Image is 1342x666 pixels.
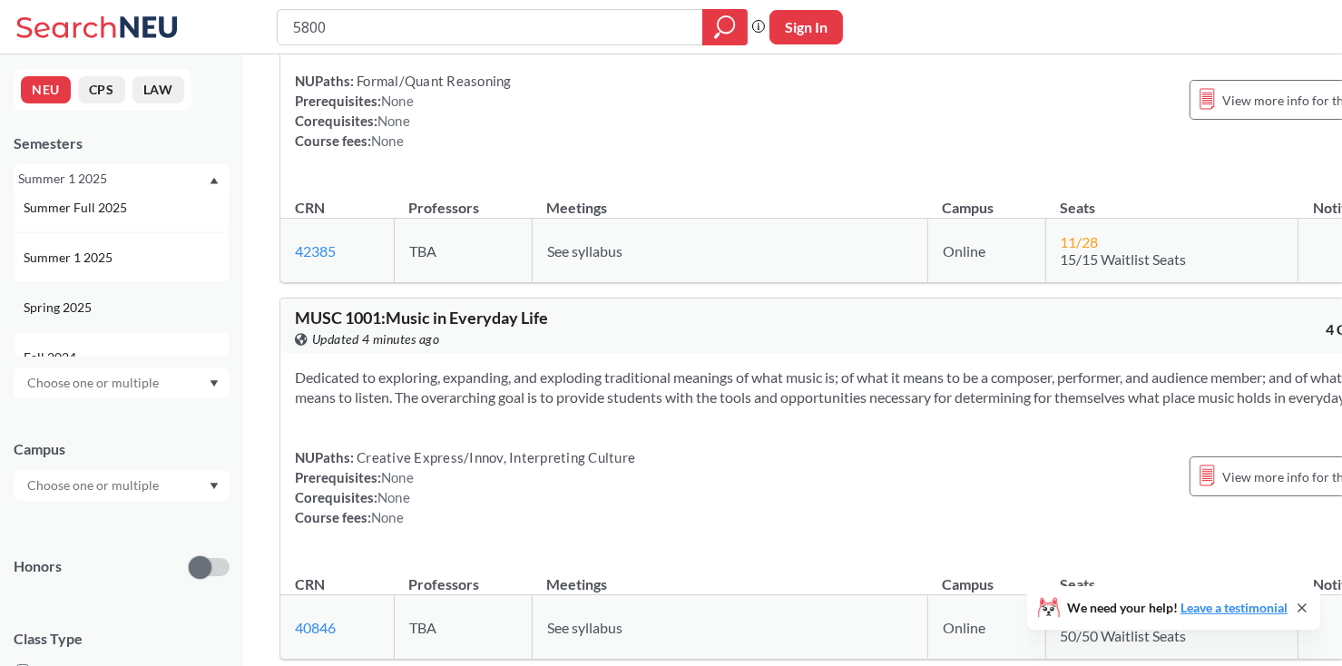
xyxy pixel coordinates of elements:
svg: Dropdown arrow [210,483,219,490]
input: Choose one or multiple [18,475,171,496]
span: None [381,469,414,485]
p: Honors [14,556,62,577]
span: Class Type [14,629,230,649]
th: Professors [394,180,532,219]
span: Summer 1 2025 [24,248,116,268]
input: Class, professor, course number, "phrase" [291,12,690,43]
th: Campus [928,180,1045,219]
th: Meetings [533,180,928,219]
input: Choose one or multiple [18,372,171,394]
svg: Dropdown arrow [210,177,219,184]
span: Spring 2025 [24,298,95,318]
span: MUSC 1001 : Music in Everyday Life [295,308,548,328]
div: Campus [14,439,230,459]
span: Summer Full 2025 [24,198,131,218]
th: Seats [1045,180,1298,219]
span: See syllabus [547,619,622,636]
span: 11 / 28 [1061,233,1099,250]
span: Fall 2024 [24,348,80,367]
div: NUPaths: Prerequisites: Corequisites: Course fees: [295,71,512,151]
div: magnifying glass [702,9,748,45]
td: TBA [394,219,532,283]
th: Campus [928,556,1045,595]
th: Professors [394,556,532,595]
td: Online [928,219,1045,283]
div: Dropdown arrow [14,367,230,398]
span: None [371,509,404,525]
div: Semesters [14,133,230,153]
span: Formal/Quant Reasoning [354,73,512,89]
span: Updated 4 minutes ago [312,329,440,349]
td: Online [928,595,1045,660]
span: None [381,93,414,109]
button: NEU [21,76,71,103]
div: CRN [295,574,325,594]
button: LAW [132,76,184,103]
th: Seats [1045,556,1298,595]
a: 42385 [295,242,336,260]
svg: magnifying glass [714,15,736,40]
span: See syllabus [547,242,622,260]
button: CPS [78,76,125,103]
span: 50/50 Waitlist Seats [1061,627,1187,644]
a: Leave a testimonial [1180,600,1288,615]
span: Creative Express/Innov, Interpreting Culture [354,449,635,465]
th: Meetings [533,556,928,595]
div: Summer 1 2025Dropdown arrowFall 2025Summer 2 2025Summer Full 2025Summer 1 2025Spring 2025Fall 202... [14,164,230,193]
div: NUPaths: Prerequisites: Corequisites: Course fees: [295,447,635,527]
div: CRN [295,198,325,218]
td: TBA [394,595,532,660]
span: None [371,132,404,149]
div: Summer 1 2025 [18,169,208,189]
span: We need your help! [1067,602,1288,614]
span: 15/15 Waitlist Seats [1061,250,1187,268]
a: 40846 [295,619,336,636]
div: Dropdown arrow [14,470,230,501]
button: Sign In [769,10,843,44]
span: None [377,489,410,505]
svg: Dropdown arrow [210,380,219,387]
span: None [377,113,410,129]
